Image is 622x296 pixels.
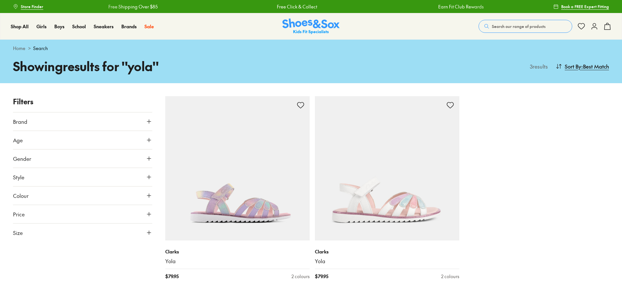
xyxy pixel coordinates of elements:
a: Home [13,45,25,52]
p: Clarks [165,248,310,255]
a: Yola [165,258,310,265]
a: Book a FREE Expert Fitting [553,1,609,12]
button: Gender [13,149,152,168]
a: Shoes & Sox [282,19,340,34]
a: Sale [144,23,154,30]
button: Colour [13,187,152,205]
button: Search our range of products [479,20,572,33]
span: Book a FREE Expert Fitting [561,4,609,9]
span: Style [13,173,24,181]
a: Girls [36,23,47,30]
div: 2 colours [291,273,310,280]
p: Clarks [315,248,459,255]
a: Shop All [11,23,29,30]
a: Earn Fit Club Rewards [438,3,483,10]
span: Age [13,136,23,144]
span: Search our range of products [492,23,546,29]
button: Style [13,168,152,186]
div: 2 colours [441,273,459,280]
a: School [72,23,86,30]
img: SNS_Logo_Responsive.svg [282,19,340,34]
a: Sneakers [94,23,114,30]
span: Store Finder [21,4,43,9]
button: Sort By:Best Match [556,59,609,73]
span: Sort By [565,62,581,70]
button: Brand [13,112,152,131]
span: Colour [13,192,29,199]
span: Price [13,210,25,218]
span: $ 79.95 [165,273,179,280]
p: 3 results [527,62,548,70]
a: Free Shipping Over $85 [108,3,157,10]
a: Brands [121,23,137,30]
h1: Showing results for " yola " [13,57,311,75]
a: Yola [315,258,459,265]
p: Filters [13,96,152,107]
span: Gender [13,155,31,162]
span: $ 79.95 [315,273,328,280]
button: Age [13,131,152,149]
a: Free Click & Collect [277,3,317,10]
a: Store Finder [13,1,43,12]
div: > [13,45,609,52]
span: Size [13,229,23,237]
span: Search [33,45,48,52]
a: Boys [54,23,64,30]
span: Brand [13,118,27,125]
span: : Best Match [581,62,609,70]
button: Price [13,205,152,223]
button: Size [13,224,152,242]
